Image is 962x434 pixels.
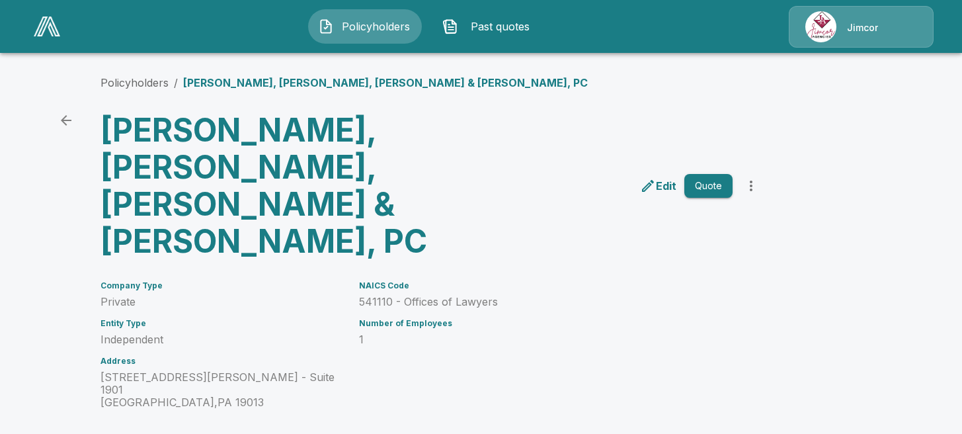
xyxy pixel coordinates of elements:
a: back [53,107,79,134]
p: [PERSON_NAME], [PERSON_NAME], [PERSON_NAME] & [PERSON_NAME], PC [183,75,588,91]
a: Policyholders [100,76,169,89]
p: Independent [100,333,344,346]
h6: Address [100,357,344,366]
nav: breadcrumb [100,75,588,91]
span: Policyholders [339,19,412,34]
h6: Number of Employees [359,319,732,328]
p: [STREET_ADDRESS][PERSON_NAME] - Suite 1901 [GEOGRAPHIC_DATA] , PA 19013 [100,371,344,409]
button: Quote [684,174,733,198]
h3: [PERSON_NAME], [PERSON_NAME], [PERSON_NAME] & [PERSON_NAME], PC [100,112,427,260]
img: Past quotes Icon [442,19,458,34]
a: edit [637,175,679,196]
p: 1 [359,333,732,346]
p: Private [100,296,344,308]
img: Policyholders Icon [318,19,334,34]
button: Policyholders IconPolicyholders [308,9,422,44]
button: Past quotes IconPast quotes [432,9,546,44]
h6: Company Type [100,281,344,290]
span: Past quotes [463,19,536,34]
p: Edit [656,178,676,194]
li: / [174,75,178,91]
h6: NAICS Code [359,281,732,290]
h6: Entity Type [100,319,344,328]
img: AA Logo [34,17,60,36]
p: 541110 - Offices of Lawyers [359,296,732,308]
button: more [738,173,764,199]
